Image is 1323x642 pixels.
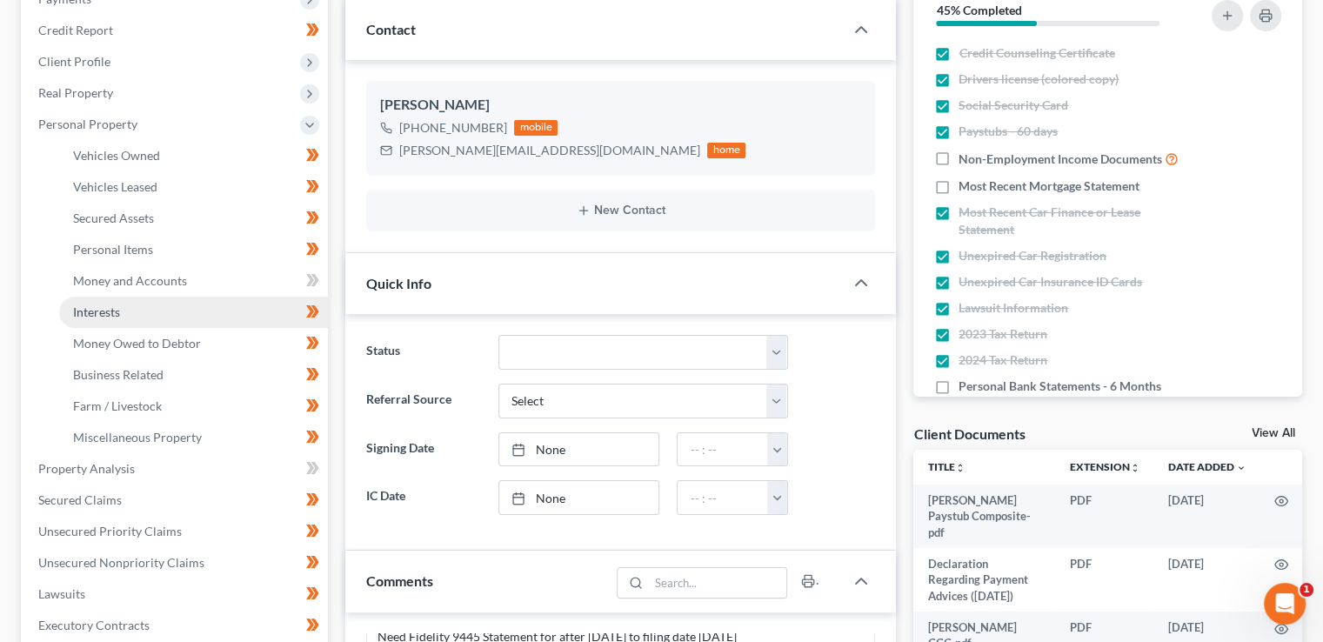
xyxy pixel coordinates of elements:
[73,430,202,445] span: Miscellaneous Property
[1300,583,1313,597] span: 1
[38,492,122,507] span: Secured Claims
[38,524,182,538] span: Unsecured Priority Claims
[59,297,328,328] a: Interests
[24,453,328,485] a: Property Analysis
[357,384,489,418] label: Referral Source
[1154,548,1260,612] td: [DATE]
[1236,463,1246,473] i: expand_more
[1168,460,1246,473] a: Date Added expand_more
[73,148,160,163] span: Vehicles Owned
[959,273,1142,291] span: Unexpired Car Insurance ID Cards
[959,44,1114,62] span: Credit Counseling Certificate
[38,586,85,601] span: Lawsuits
[24,578,328,610] a: Lawsuits
[73,211,154,225] span: Secured Assets
[24,15,328,46] a: Credit Report
[73,398,162,413] span: Farm / Livestock
[357,432,489,467] label: Signing Date
[59,328,328,359] a: Money Owed to Debtor
[959,97,1068,114] span: Social Security Card
[24,516,328,547] a: Unsecured Priority Claims
[1056,548,1154,612] td: PDF
[959,299,1068,317] span: Lawsuit Information
[913,548,1056,612] td: Declaration Regarding Payment Advices ([DATE])
[380,95,861,116] div: [PERSON_NAME]
[959,123,1058,140] span: Paystubs - 60 days
[73,179,157,194] span: Vehicles Leased
[38,618,150,632] span: Executory Contracts
[959,150,1162,168] span: Non-Employment Income Documents
[959,378,1161,395] span: Personal Bank Statements - 6 Months
[59,265,328,297] a: Money and Accounts
[59,203,328,234] a: Secured Assets
[73,273,187,288] span: Money and Accounts
[913,485,1056,548] td: [PERSON_NAME] Paystub Composite-pdf
[59,234,328,265] a: Personal Items
[913,425,1025,443] div: Client Documents
[38,117,137,131] span: Personal Property
[959,204,1190,238] span: Most Recent Car Finance or Lease Statement
[73,336,201,351] span: Money Owed to Debtor
[366,572,433,589] span: Comments
[366,21,416,37] span: Contact
[399,119,507,137] div: [PHONE_NUMBER]
[38,23,113,37] span: Credit Report
[357,335,489,370] label: Status
[24,547,328,578] a: Unsecured Nonpriority Claims
[959,247,1106,264] span: Unexpired Car Registration
[73,367,164,382] span: Business Related
[499,433,659,466] a: None
[678,481,768,514] input: -- : --
[1252,427,1295,439] a: View All
[959,325,1047,343] span: 2023 Tax Return
[936,3,1021,17] strong: 45% Completed
[73,242,153,257] span: Personal Items
[399,142,700,159] div: [PERSON_NAME][EMAIL_ADDRESS][DOMAIN_NAME]
[649,568,787,598] input: Search...
[1130,463,1140,473] i: unfold_more
[1264,583,1306,625] iframe: Intercom live chat
[1070,460,1140,473] a: Extensionunfold_more
[73,304,120,319] span: Interests
[38,54,110,69] span: Client Profile
[514,120,558,136] div: mobile
[959,177,1139,195] span: Most Recent Mortgage Statement
[59,140,328,171] a: Vehicles Owned
[38,461,135,476] span: Property Analysis
[959,351,1047,369] span: 2024 Tax Return
[380,204,861,217] button: New Contact
[24,485,328,516] a: Secured Claims
[38,85,113,100] span: Real Property
[59,391,328,422] a: Farm / Livestock
[954,463,965,473] i: unfold_more
[1154,485,1260,548] td: [DATE]
[927,460,965,473] a: Titleunfold_more
[366,275,431,291] span: Quick Info
[59,359,328,391] a: Business Related
[357,480,489,515] label: IC Date
[707,143,745,158] div: home
[678,433,768,466] input: -- : --
[38,555,204,570] span: Unsecured Nonpriority Claims
[59,171,328,203] a: Vehicles Leased
[1056,485,1154,548] td: PDF
[59,422,328,453] a: Miscellaneous Property
[959,70,1119,88] span: Drivers license (colored copy)
[499,481,659,514] a: None
[24,610,328,641] a: Executory Contracts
